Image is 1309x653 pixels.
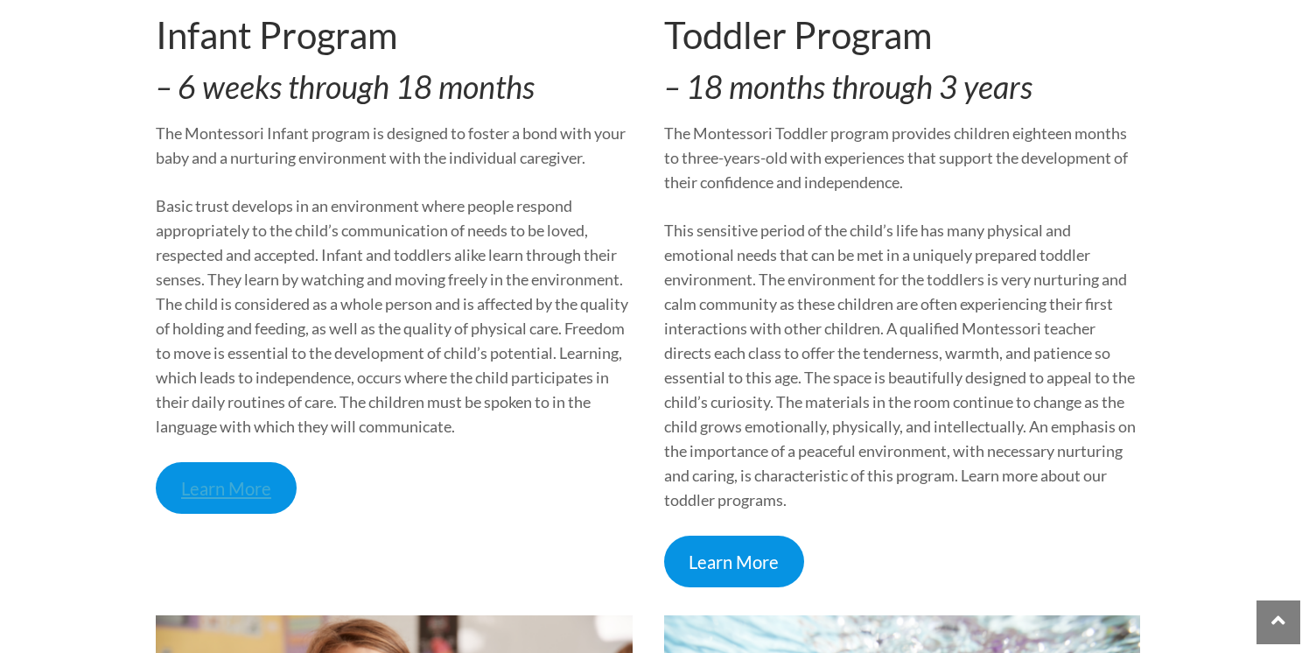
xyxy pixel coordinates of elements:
[664,121,1141,194] p: The Montessori Toddler program provides children eighteen months to three-years-old with experien...
[156,67,535,106] em: – 6 weeks through 18 months
[664,218,1141,512] p: This sensitive period of the child’s life has many physical and emotional needs that can be met i...
[664,536,805,587] a: Learn More
[156,462,297,514] a: Learn More
[156,121,633,170] p: The Montessori Infant program is designed to foster a bond with your baby and a nurturing environ...
[156,13,633,57] h2: Infant Program
[664,67,1032,106] em: – 18 months through 3 years
[156,193,633,439] p: Basic trust develops in an environment where people respond appropriately to the child’s communic...
[664,13,1141,57] h2: Toddler Program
